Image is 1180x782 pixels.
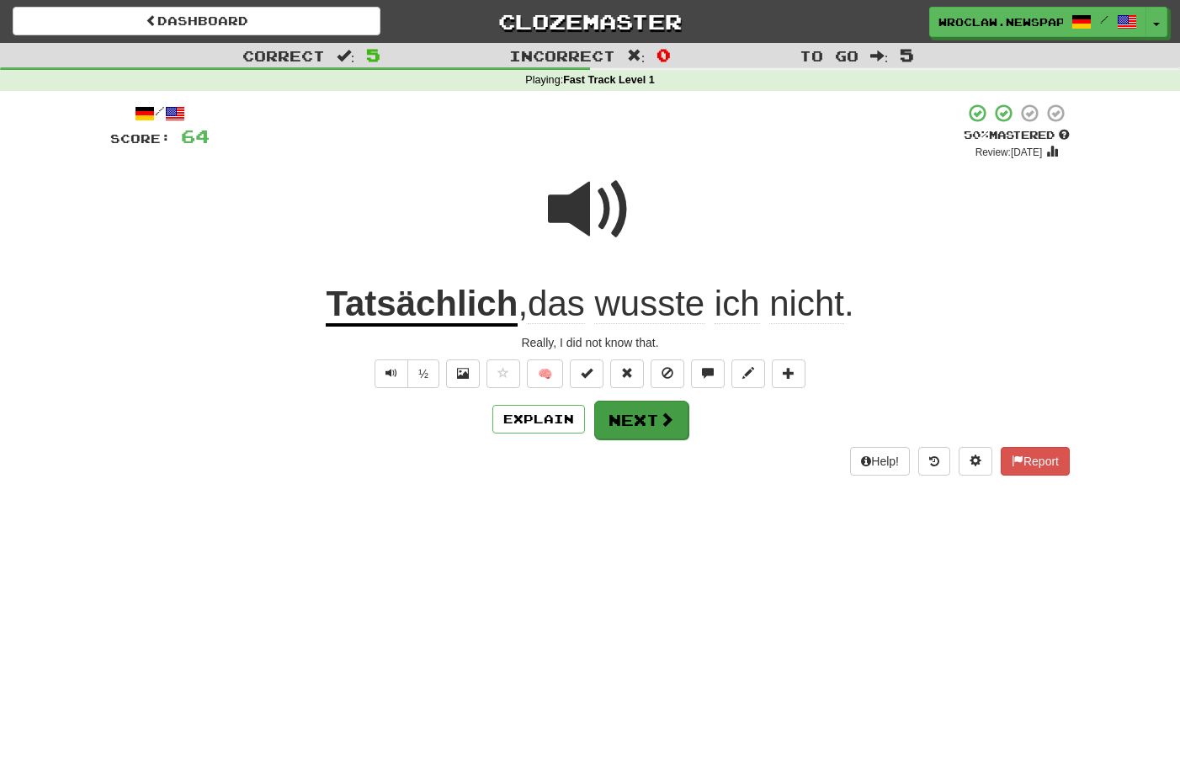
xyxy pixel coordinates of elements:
[964,128,989,141] span: 50 %
[594,284,704,324] span: wusste
[446,359,480,388] button: Show image (alt+x)
[938,14,1063,29] span: wroclaw.newspaper
[110,334,1070,351] div: Really, I did not know that.
[375,359,408,388] button: Play sentence audio (ctl+space)
[627,49,646,63] span: :
[181,125,210,146] span: 64
[110,103,210,124] div: /
[509,47,615,64] span: Incorrect
[610,359,644,388] button: Reset to 0% Mastered (alt+r)
[570,359,603,388] button: Set this sentence to 100% Mastered (alt+m)
[772,359,805,388] button: Add to collection (alt+a)
[800,47,858,64] span: To go
[870,49,889,63] span: :
[918,447,950,476] button: Round history (alt+y)
[486,359,520,388] button: Favorite sentence (alt+f)
[651,359,684,388] button: Ignore sentence (alt+i)
[528,284,585,324] span: das
[975,146,1043,158] small: Review: [DATE]
[929,7,1146,37] a: wroclaw.newspaper /
[13,7,380,35] a: Dashboard
[656,45,671,65] span: 0
[731,359,765,388] button: Edit sentence (alt+d)
[715,284,760,324] span: ich
[769,284,844,324] span: nicht
[326,284,518,327] u: Tatsächlich
[406,7,773,36] a: Clozemaster
[337,49,355,63] span: :
[407,359,439,388] button: ½
[242,47,325,64] span: Correct
[110,131,171,146] span: Score:
[563,74,655,86] strong: Fast Track Level 1
[371,359,439,388] div: Text-to-speech controls
[900,45,914,65] span: 5
[1001,447,1070,476] button: Report
[1100,13,1108,25] span: /
[527,359,563,388] button: 🧠
[594,401,688,439] button: Next
[691,359,725,388] button: Discuss sentence (alt+u)
[492,405,585,434] button: Explain
[964,128,1070,143] div: Mastered
[518,284,853,324] span: , .
[850,447,910,476] button: Help!
[366,45,380,65] span: 5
